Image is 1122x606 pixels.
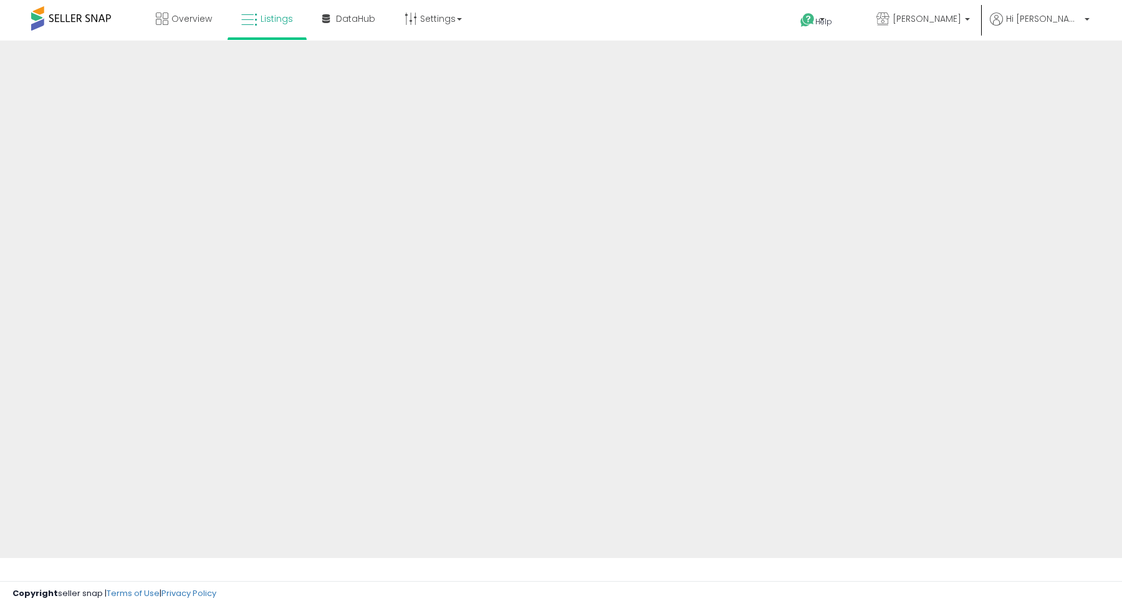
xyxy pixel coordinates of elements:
i: Get Help [800,12,815,28]
span: [PERSON_NAME] [893,12,961,25]
span: Overview [171,12,212,25]
a: Help [790,3,856,41]
a: Hi [PERSON_NAME] [990,12,1090,41]
span: DataHub [336,12,375,25]
span: Listings [261,12,293,25]
span: Help [815,16,832,27]
span: Hi [PERSON_NAME] [1006,12,1081,25]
